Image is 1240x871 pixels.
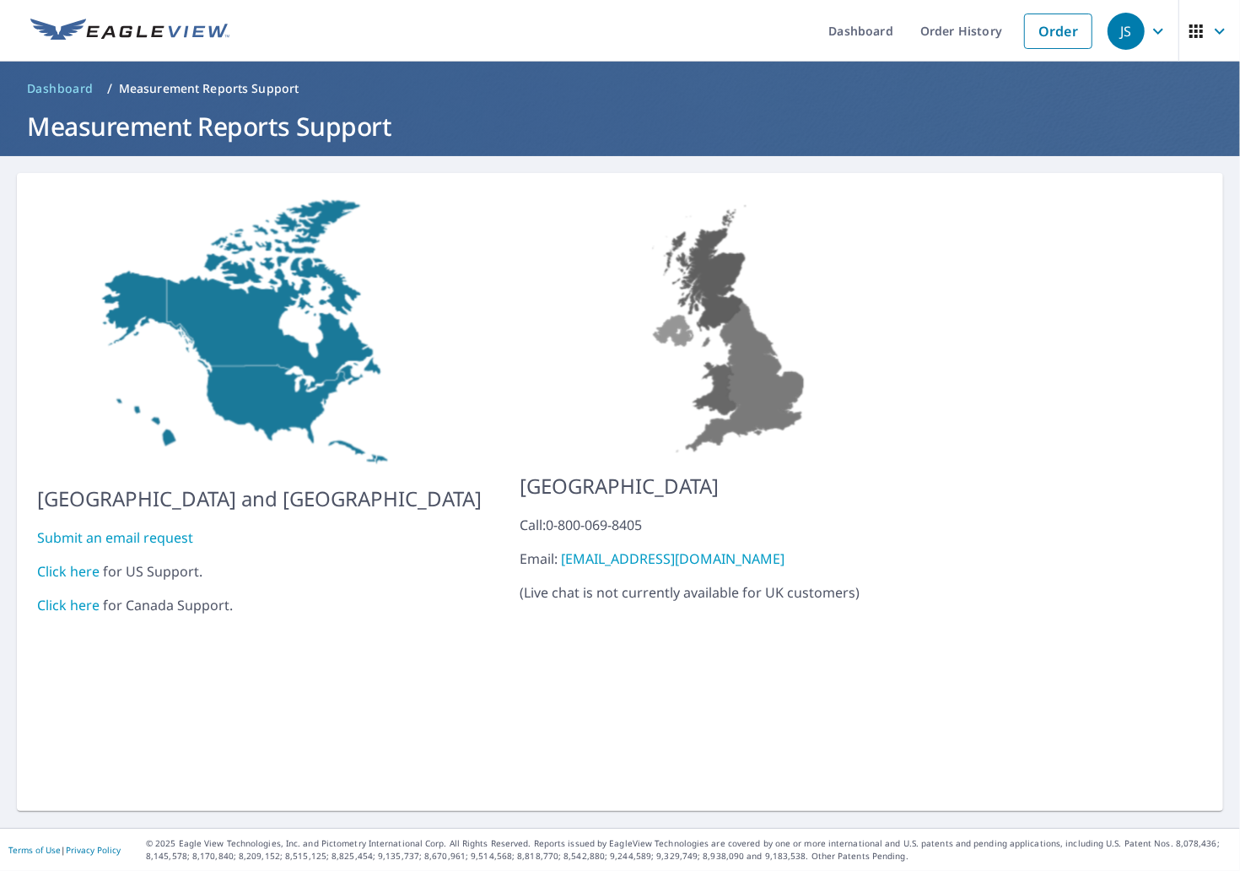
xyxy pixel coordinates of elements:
[37,595,482,615] div: for Canada Support.
[20,109,1220,143] h1: Measurement Reports Support
[20,75,1220,102] nav: breadcrumb
[107,78,112,99] li: /
[20,75,100,102] a: Dashboard
[520,549,944,569] div: Email:
[520,515,944,603] p: ( Live chat is not currently available for UK customers )
[66,844,121,856] a: Privacy Policy
[561,549,784,568] a: [EMAIL_ADDRESS][DOMAIN_NAME]
[8,845,121,855] p: |
[119,80,299,97] p: Measurement Reports Support
[520,515,944,535] div: Call: 0-800-069-8405
[37,528,193,547] a: Submit an email request
[146,837,1232,863] p: © 2025 Eagle View Technologies, Inc. and Pictometry International Corp. All Rights Reserved. Repo...
[37,484,482,514] p: [GEOGRAPHIC_DATA] and [GEOGRAPHIC_DATA]
[27,80,94,97] span: Dashboard
[1108,13,1145,50] div: JS
[8,844,61,856] a: Terms of Use
[520,193,944,457] img: US-MAP
[37,561,482,582] div: for US Support.
[30,19,229,44] img: EV Logo
[37,562,100,581] a: Click here
[37,596,100,614] a: Click here
[520,471,944,501] p: [GEOGRAPHIC_DATA]
[1024,14,1092,49] a: Order
[37,193,482,470] img: US-MAP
